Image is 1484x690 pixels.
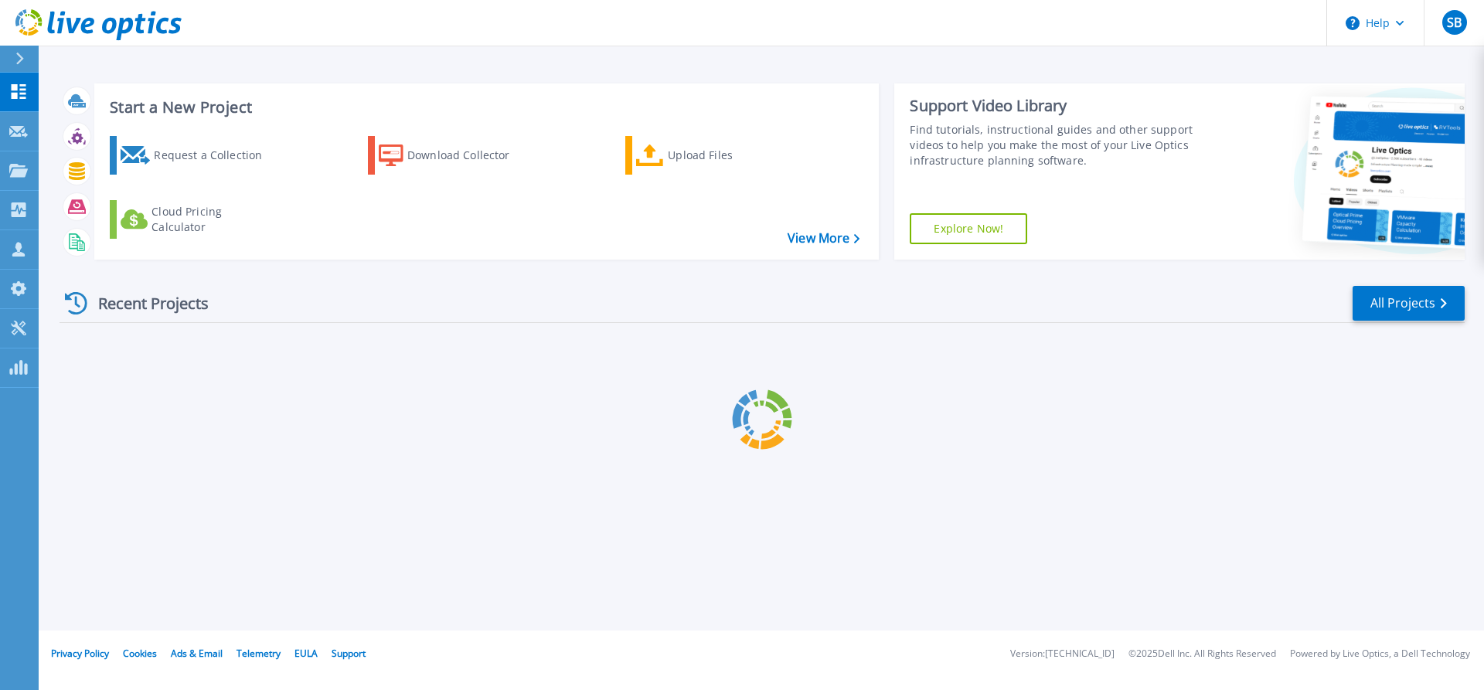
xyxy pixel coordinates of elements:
[151,204,275,235] div: Cloud Pricing Calculator
[154,140,277,171] div: Request a Collection
[171,647,223,660] a: Ads & Email
[910,96,1200,116] div: Support Video Library
[1353,286,1465,321] a: All Projects
[294,647,318,660] a: EULA
[368,136,540,175] a: Download Collector
[788,231,859,246] a: View More
[1447,16,1462,29] span: SB
[237,647,281,660] a: Telemetry
[51,647,109,660] a: Privacy Policy
[110,136,282,175] a: Request a Collection
[60,284,230,322] div: Recent Projects
[910,122,1200,168] div: Find tutorials, instructional guides and other support videos to help you make the most of your L...
[110,200,282,239] a: Cloud Pricing Calculator
[625,136,798,175] a: Upload Files
[332,647,366,660] a: Support
[110,99,859,116] h3: Start a New Project
[1128,649,1276,659] li: © 2025 Dell Inc. All Rights Reserved
[668,140,791,171] div: Upload Files
[407,140,531,171] div: Download Collector
[910,213,1027,244] a: Explore Now!
[123,647,157,660] a: Cookies
[1290,649,1470,659] li: Powered by Live Optics, a Dell Technology
[1010,649,1115,659] li: Version: [TECHNICAL_ID]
